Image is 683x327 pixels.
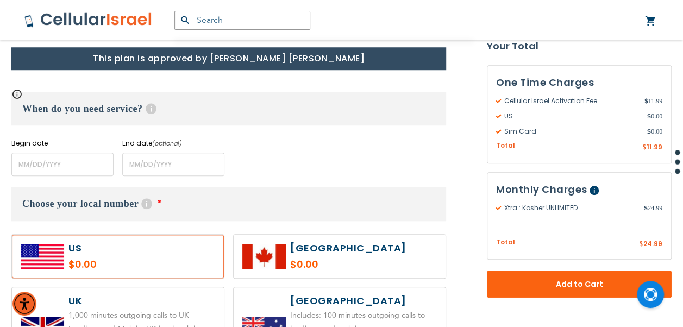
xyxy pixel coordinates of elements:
span: 0.00 [647,127,662,136]
button: Add to Cart [487,271,672,298]
span: $ [647,111,651,121]
h3: When do you need service? [11,92,446,125]
span: $ [644,96,648,106]
span: 0.00 [647,111,662,121]
span: Choose your local number [22,198,139,209]
img: Cellular Israel [24,12,153,28]
span: Xtra : Kosher UNLIMITED [496,203,644,213]
span: 11.99 [644,96,662,106]
div: Accessibility Menu [12,292,36,316]
h1: This plan is approved by [PERSON_NAME] [PERSON_NAME] [11,47,446,70]
span: Cellular Israel Activation Fee [496,96,644,106]
span: Help [146,103,156,114]
span: $ [639,240,643,249]
span: Help [590,186,599,195]
label: End date [122,139,224,148]
span: Total [496,237,515,248]
input: Search [174,11,310,30]
span: 11.99 [647,142,662,152]
span: Total [496,141,515,151]
strong: Your Total [487,38,672,54]
span: Sim Card [496,127,647,136]
input: MM/DD/YYYY [122,153,224,176]
span: US [496,111,647,121]
span: Add to Cart [523,279,636,290]
span: $ [642,143,647,153]
label: Begin date [11,139,114,148]
span: 24.99 [644,203,662,213]
span: Monthly Charges [496,183,587,196]
span: $ [647,127,651,136]
i: (optional) [152,139,182,148]
input: MM/DD/YYYY [11,153,114,176]
h3: One Time Charges [496,74,662,91]
span: Help [141,198,152,209]
span: 24.99 [643,239,662,248]
span: $ [644,203,648,213]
